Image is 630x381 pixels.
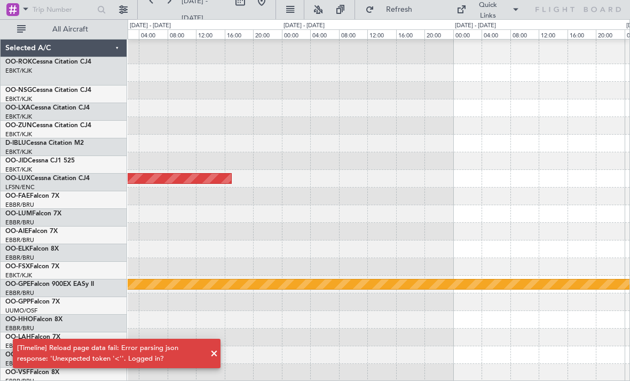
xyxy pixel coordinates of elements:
a: OO-HHOFalcon 8X [5,316,62,323]
span: OO-HHO [5,316,33,323]
span: Refresh [376,6,421,13]
div: 20:00 [596,29,625,39]
a: EBKT/KJK [5,166,32,174]
a: OO-ELKFalcon 8X [5,246,59,252]
div: 16:00 [396,29,425,39]
div: [Timeline] Reload page data fail: Error parsing json response: 'Unexpected token '<''. Logged in? [17,343,204,364]
span: D-IBLU [5,140,26,146]
a: UUMO/OSF [5,307,37,315]
span: OO-LUM [5,211,32,217]
div: 08:00 [168,29,196,39]
div: 20:00 [253,29,282,39]
a: OO-LUMFalcon 7X [5,211,61,217]
div: 20:00 [424,29,453,39]
a: D-IBLUCessna Citation M2 [5,140,84,146]
span: OO-ELK [5,246,29,252]
span: OO-FAE [5,193,30,199]
div: 08:00 [339,29,368,39]
div: 16:00 [568,29,596,39]
div: 12:00 [539,29,568,39]
a: OO-FSXFalcon 7X [5,263,59,270]
a: EBKT/KJK [5,113,32,121]
span: OO-LXA [5,105,30,111]
a: OO-NSGCessna Citation CJ4 [5,87,91,94]
span: OO-JID [5,158,28,164]
a: EBBR/BRU [5,254,34,262]
a: EBBR/BRU [5,324,34,332]
a: EBKT/KJK [5,130,32,138]
a: OO-AIEFalcon 7X [5,228,58,235]
div: 00:00 [453,29,482,39]
div: 12:00 [367,29,396,39]
div: 08:00 [510,29,539,39]
a: EBKT/KJK [5,148,32,156]
div: 04:00 [139,29,168,39]
div: [DATE] - [DATE] [283,21,325,30]
a: EBKT/KJK [5,95,32,103]
div: 00:00 [282,29,311,39]
span: OO-FSX [5,263,30,270]
a: OO-LXACessna Citation CJ4 [5,105,90,111]
div: [DATE] - [DATE] [130,21,171,30]
div: 04:00 [310,29,339,39]
a: OO-FAEFalcon 7X [5,193,59,199]
a: EBKT/KJK [5,271,32,279]
span: OO-ZUN [5,122,32,129]
a: EBBR/BRU [5,219,34,227]
a: EBKT/KJK [5,67,32,75]
button: Refresh [360,1,424,18]
a: OO-GPPFalcon 7X [5,299,60,305]
span: OO-GPE [5,281,30,287]
span: OO-NSG [5,87,32,94]
div: [DATE] - [DATE] [455,21,496,30]
button: Quick Links [451,1,525,18]
a: EBBR/BRU [5,236,34,244]
a: EBBR/BRU [5,201,34,209]
button: All Aircraft [12,21,116,38]
span: All Aircraft [28,26,113,33]
a: LFSN/ENC [5,183,35,191]
input: Trip Number [33,2,94,18]
a: OO-GPEFalcon 900EX EASy II [5,281,94,287]
a: OO-ZUNCessna Citation CJ4 [5,122,91,129]
span: OO-LUX [5,175,30,182]
a: OO-ROKCessna Citation CJ4 [5,59,91,65]
span: OO-GPP [5,299,30,305]
a: OO-LUXCessna Citation CJ4 [5,175,90,182]
a: EBBR/BRU [5,289,34,297]
div: 12:00 [196,29,225,39]
div: 16:00 [225,29,254,39]
div: 04:00 [482,29,510,39]
a: OO-JIDCessna CJ1 525 [5,158,75,164]
span: OO-AIE [5,228,28,235]
span: OO-ROK [5,59,32,65]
